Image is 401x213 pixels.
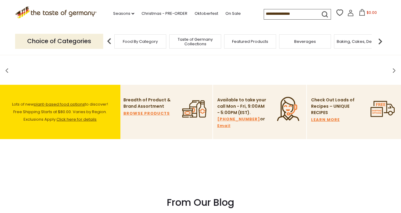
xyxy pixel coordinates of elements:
img: next arrow [374,35,386,47]
p: Breadth of Product & Brand Assortment [123,97,173,110]
button: $0.00 [355,9,381,18]
a: Beverages [294,39,316,44]
a: On Sale [225,10,241,17]
a: Christmas - PRE-ORDER [142,10,187,17]
p: Check Out Loads of Recipes – UNIQUE RECIPES [311,97,355,116]
span: $0.00 [367,10,377,15]
p: Choice of Categories [15,34,103,49]
a: Food By Category [123,39,158,44]
a: Taste of Germany Collections [171,37,219,46]
a: [PHONE_NUMBER] [217,116,260,122]
span: Lots of new to discover! Free Shipping Starts at $80.00. Varies by Region. Exclusions Apply. [12,101,108,122]
a: Featured Products [232,39,268,44]
a: LEARN MORE [311,116,340,123]
h3: From Our Blog [20,196,382,208]
a: Email [217,122,231,129]
a: BROWSE PRODUCTS [123,110,170,117]
a: Baking, Cakes, Desserts [337,39,383,44]
p: Available to take your call Mon - Fri, 9:00AM - 5:00PM (EST). or [217,97,267,129]
a: Click here for details [56,116,97,122]
a: Oktoberfest [195,10,218,17]
a: plant-based food options [34,101,85,107]
a: Seasons [113,10,134,17]
img: previous arrow [103,35,115,47]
